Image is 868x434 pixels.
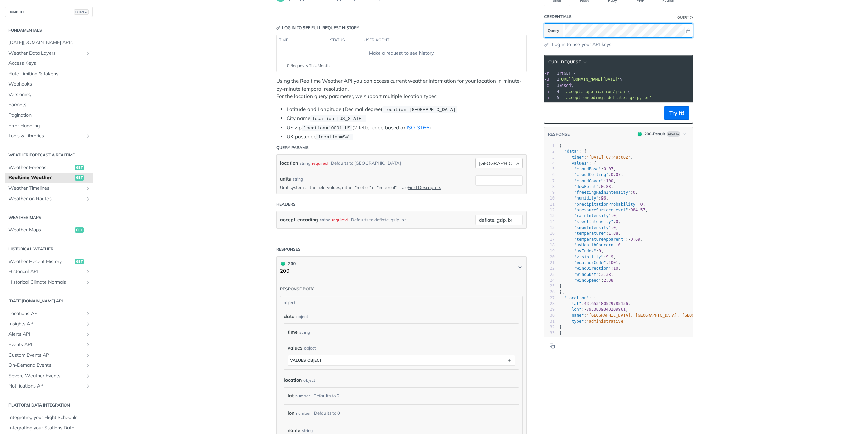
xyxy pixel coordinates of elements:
[280,286,314,292] div: Response body
[5,90,93,100] a: Versioning
[559,272,613,277] span: : ,
[544,237,555,242] div: 17
[559,284,562,288] span: }
[280,260,523,275] button: 200 200200
[574,249,596,253] span: "uvIndex"
[85,383,91,389] button: Show subpages for Notifications API
[8,279,84,286] span: Historical Climate Normals
[559,260,621,265] span: : ,
[559,301,631,306] span: : ,
[407,124,429,131] a: ISO-3166
[280,296,521,309] div: object
[5,225,93,235] a: Weather Mapsget
[5,152,93,158] h2: Weather Forecast & realtime
[85,311,91,316] button: Show subpages for Locations API
[549,82,560,89] div: 3
[288,391,294,401] label: lat
[638,132,642,136] span: 200
[5,371,93,381] a: Severe Weather EventsShow subpages for Severe Weather Events
[5,69,93,79] a: Rate Limiting & Tokens
[5,163,93,173] a: Weather Forecastget
[332,215,348,225] div: required
[559,243,623,247] span: : ,
[574,184,598,189] span: "dewPoint"
[8,195,84,202] span: Weather on Routes
[544,24,563,37] button: Query
[5,267,93,277] a: Historical APIShow subpages for Historical API
[5,340,93,350] a: Events APIShow subpages for Events API
[584,307,586,312] span: -
[569,155,584,160] span: "time"
[5,58,93,69] a: Access Keys
[8,101,91,108] span: Formats
[631,237,640,242] span: 0.69
[544,307,555,313] div: 29
[85,51,91,56] button: Show subpages for Weather Data Layers
[85,133,91,139] button: Show subpages for Tools & Libraries
[544,272,555,278] div: 23
[544,283,555,289] div: 25
[276,201,296,207] div: Headers
[559,296,596,300] span: : {
[331,158,401,168] div: Defaults to [GEOGRAPHIC_DATA]
[677,15,693,20] div: QueryInformation
[8,60,91,67] span: Access Keys
[606,178,613,183] span: 100
[559,190,638,195] span: : ,
[5,214,93,221] h2: Weather Maps
[574,237,626,242] span: "temperatureApparent"
[574,208,628,212] span: "pressureSurfaceLevel"
[618,243,620,247] span: 0
[574,278,601,283] span: "windSpeed"
[276,26,280,30] svg: Key
[544,301,555,307] div: 28
[601,196,606,201] span: 96
[549,76,560,82] div: 2
[8,310,84,317] span: Locations API
[5,100,93,110] a: Formats
[5,79,93,89] a: Webhooks
[361,35,513,46] th: user agent
[611,172,621,177] span: 0.07
[559,289,565,294] span: },
[384,107,456,112] span: location=[GEOGRAPHIC_DATA]
[287,106,527,113] li: Latitude and Longitude (Decimal degree)
[75,227,84,233] span: get
[559,313,822,318] span: : ,
[280,260,296,267] div: 200
[564,95,652,100] span: 'accept-encoding: deflate, gzip, br'
[8,352,84,359] span: Custom Events API
[549,70,560,76] div: 1
[5,173,93,183] a: Realtime Weatherget
[544,289,555,295] div: 26
[559,167,616,171] span: : ,
[85,353,91,358] button: Show subpages for Custom Events API
[288,408,294,418] label: lon
[8,91,91,98] span: Versioning
[8,164,73,171] span: Weather Forecast
[559,237,643,242] span: : ,
[280,175,291,183] label: units
[559,266,621,271] span: : ,
[574,231,606,236] span: "temperature"
[613,213,616,218] span: 0
[552,41,611,48] a: Log in to use your API keys
[559,278,613,283] span: :
[287,115,527,122] li: City name
[559,231,621,236] span: : ,
[544,324,555,330] div: 32
[544,231,555,237] div: 16
[544,213,555,219] div: 13
[544,195,555,201] div: 10
[8,321,84,327] span: Insights API
[559,161,596,166] span: : {
[85,373,91,379] button: Show subpages for Severe Weather Events
[8,133,84,139] span: Tools & Libraries
[280,267,296,275] p: 200
[616,219,618,224] span: 0
[549,95,560,101] div: 5
[664,106,689,120] button: Try It!
[8,227,73,233] span: Weather Maps
[288,327,298,337] label: time
[644,131,665,137] div: 200 - Result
